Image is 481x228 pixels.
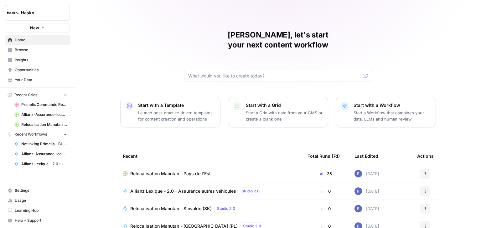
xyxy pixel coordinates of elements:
a: Netlinking Primelis - BU FR [12,139,70,149]
p: Start a Workflow that combines your data, LLMs and human review [354,110,431,122]
a: Relocalisation Manutan - Pays de l'Est [123,171,297,177]
span: Browse [15,47,67,53]
div: 0 [308,206,344,212]
span: Studio 2.0 [241,188,260,194]
h1: [PERSON_NAME], let's start your next content workflow [184,30,372,50]
span: New [30,25,39,31]
span: Help + Support [15,218,67,223]
button: Recent Workflows [5,130,70,139]
span: Settings [15,188,67,193]
button: Help + Support [5,216,70,226]
div: Recent [123,147,297,165]
img: u6bh93quptsxrgw026dpd851kwjs [354,170,362,177]
span: Allianz Lexique - 2.0 - Assurance autres véhicules [130,188,236,194]
div: Actions [417,147,434,165]
img: u6bh93quptsxrgw026dpd851kwjs [354,187,362,195]
a: Your Data [5,75,70,85]
a: Settings [5,186,70,196]
p: Start with a Grid [246,102,323,108]
span: Recent Grids [14,92,37,98]
a: Insights [5,55,70,65]
div: [DATE] [354,170,379,177]
div: Last Edited [354,147,378,165]
a: Allianz-Assurance-local v2 [12,149,70,159]
p: Launch best-practice driven templates for content creation and operations [138,110,215,122]
span: Relocalisation Manutan - Slovakie (SK) [130,206,212,212]
a: Allianz Lexique - 2.0 - Assurance autres véhiculesStudio 2.0 [123,187,297,195]
button: Workspace: Haskn [5,5,70,21]
p: Start a Grid with data from your CMS or create a blank one [246,110,323,122]
span: Opportunities [15,67,67,73]
span: Haskn [21,10,59,16]
div: 35 [308,171,344,177]
div: [DATE] [354,205,379,212]
span: Home [15,37,67,43]
button: Recent Grids [5,90,70,100]
span: Usage [15,198,67,203]
span: Your Data [15,77,67,83]
a: Usage [5,196,70,206]
span: Allianz Lexique - 2.0 - Assurance autres véhicules [21,161,67,167]
span: Insights [15,57,67,63]
img: u6bh93quptsxrgw026dpd851kwjs [354,205,362,212]
a: Browse [5,45,70,55]
span: Relocalisation Manutan - Pays de l'Est [21,122,67,127]
span: Allianz-Assurance-local v2 [21,151,67,157]
button: Start with a WorkflowStart a Workflow that combines your data, LLMs and human review [336,97,436,127]
a: Allianz Lexique - 2.0 - Assurance autres véhicules [12,159,70,169]
input: What would you like to create today? [188,73,360,79]
span: Recent Workflows [14,131,47,137]
a: Opportunities [5,65,70,75]
span: Primelis Commande Rédaction Netlinking (2).csv [21,102,67,107]
span: Learning Hub [15,208,67,213]
span: Studio 2.0 [217,206,235,211]
img: Haskn Logo [7,7,18,18]
div: [DATE] [354,187,379,195]
a: Allianz-Assurance-local v2 Grid [12,110,70,120]
a: Relocalisation Manutan - Pays de l'Est [12,120,70,130]
button: New [5,23,70,32]
div: 0 [308,188,344,194]
p: Start with a Workflow [354,102,431,108]
span: Allianz-Assurance-local v2 Grid [21,112,67,117]
div: Total Runs (7d) [308,147,340,165]
p: Start with a Template [138,102,215,108]
a: Learning Hub [5,206,70,216]
span: Relocalisation Manutan - Pays de l'Est [130,171,211,177]
span: Netlinking Primelis - BU FR [21,141,67,147]
button: Start with a GridStart a Grid with data from your CMS or create a blank one [228,97,328,127]
a: Relocalisation Manutan - Slovakie (SK)Studio 2.0 [123,205,297,212]
a: Home [5,35,70,45]
button: Start with a TemplateLaunch best-practice driven templates for content creation and operations [120,97,220,127]
a: Primelis Commande Rédaction Netlinking (2).csv [12,100,70,110]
